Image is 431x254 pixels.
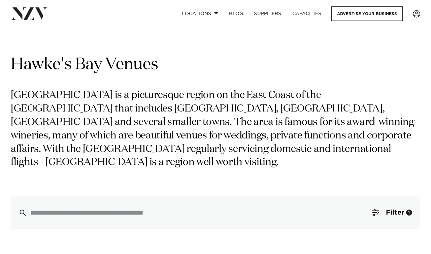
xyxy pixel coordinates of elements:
a: Locations [176,6,224,21]
p: [GEOGRAPHIC_DATA] is a picturesque region on the East Coast of the [GEOGRAPHIC_DATA] that include... [11,89,420,169]
a: SUPPLIERS [248,6,287,21]
div: 1 [406,210,412,216]
button: Filter1 [364,196,420,229]
a: Advertise your business [331,6,403,21]
h1: Hawke's Bay Venues [11,54,420,75]
span: Filter [386,209,404,216]
a: Capacities [287,6,327,21]
img: nzv-logo.png [11,7,47,20]
a: BLOG [224,6,248,21]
